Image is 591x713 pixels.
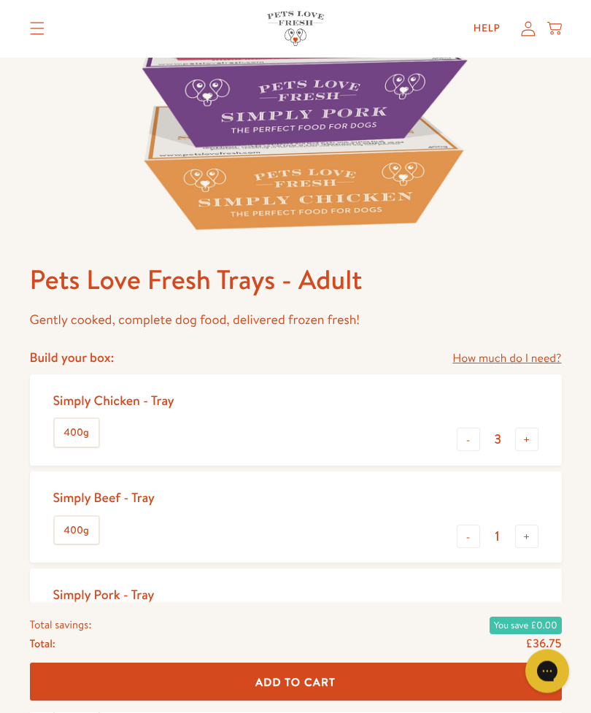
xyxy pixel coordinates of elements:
[18,11,56,47] summary: Translation missing: en.sections.header.menu
[55,517,98,545] label: 400g
[457,525,480,549] button: -
[525,636,561,652] span: £36.75
[55,420,98,447] label: 400g
[515,428,538,452] button: +
[30,263,562,298] h1: Pets Love Fresh Trays - Adult
[462,15,512,44] a: Help
[452,350,561,369] a: How much do I need?
[53,587,155,604] div: Simply Pork - Tray
[53,490,155,506] div: Simply Beef - Tray
[255,674,336,690] span: Add To Cart
[30,309,562,332] p: Gently cooked, complete dog food, delivered frozen fresh!
[457,428,480,452] button: -
[30,350,115,366] h4: Build your box:
[267,12,324,46] img: Pets Love Fresh
[30,634,55,653] span: Total:
[490,617,562,634] span: You save £0.00
[30,615,92,634] span: Total savings:
[53,393,174,409] div: Simply Chicken - Tray
[518,644,576,698] iframe: Gorgias live chat messenger
[515,525,538,549] button: +
[30,663,562,702] button: Add To Cart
